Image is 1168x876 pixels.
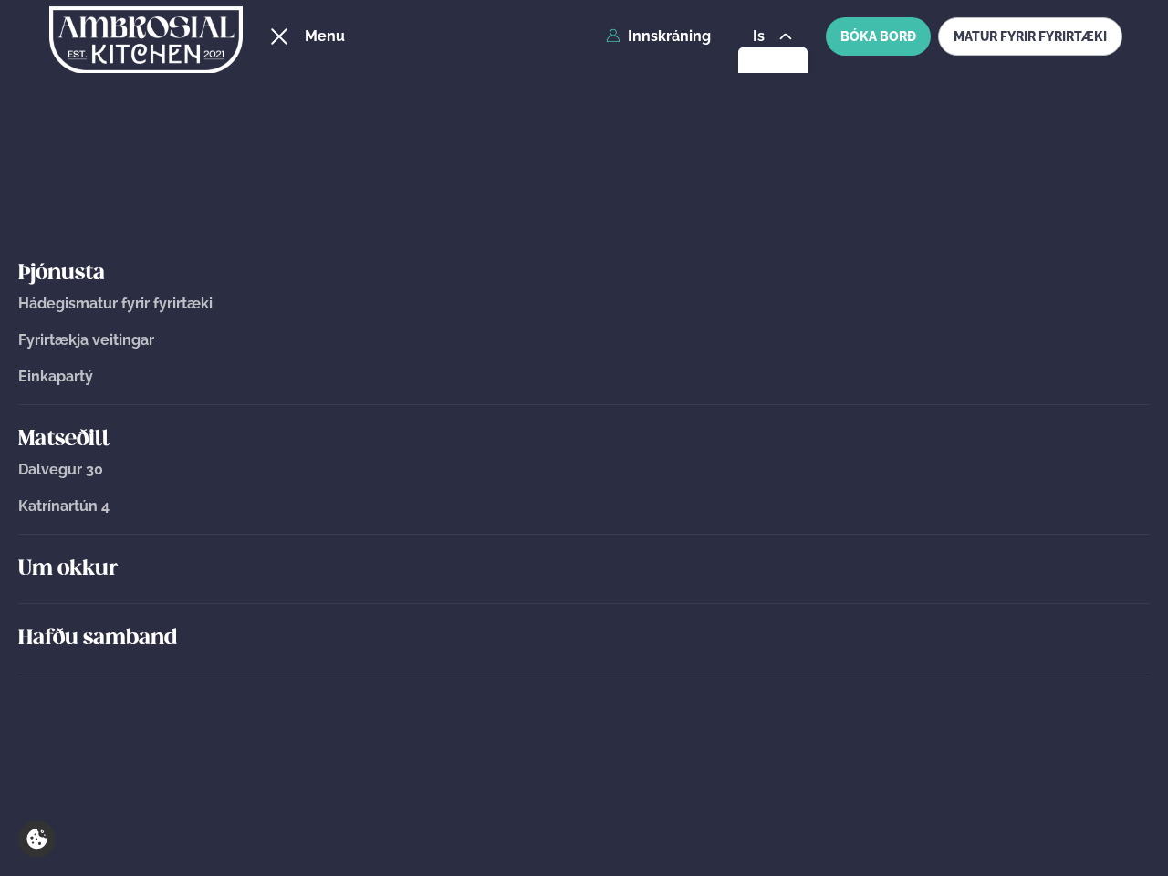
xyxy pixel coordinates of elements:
a: Innskráning [606,28,711,45]
img: logo [49,3,243,78]
span: Fyrirtækja veitingar [18,331,154,349]
span: Dalvegur 30 [18,461,103,478]
a: Hádegismatur fyrir fyrirtæki [18,296,1150,312]
a: Hafðu samband [18,624,1150,653]
span: Hádegismatur fyrir fyrirtæki [18,295,213,312]
a: Þjónusta [18,259,1150,288]
a: Cookie settings [18,820,56,858]
button: is [738,29,807,44]
a: Fyrirtækja veitingar [18,332,1150,349]
span: Einkapartý [18,368,93,385]
button: hamburger [268,26,290,47]
a: Matseðill [18,425,1150,454]
button: BÓKA BORÐ [826,17,931,56]
a: Einkapartý [18,369,1150,385]
a: Katrínartún 4 [18,498,1150,515]
a: Dalvegur 30 [18,462,1150,478]
span: Katrínartún 4 [18,497,109,515]
a: Um okkur [18,555,1150,584]
a: MATUR FYRIR FYRIRTÆKI [938,17,1122,56]
span: is [753,29,770,44]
